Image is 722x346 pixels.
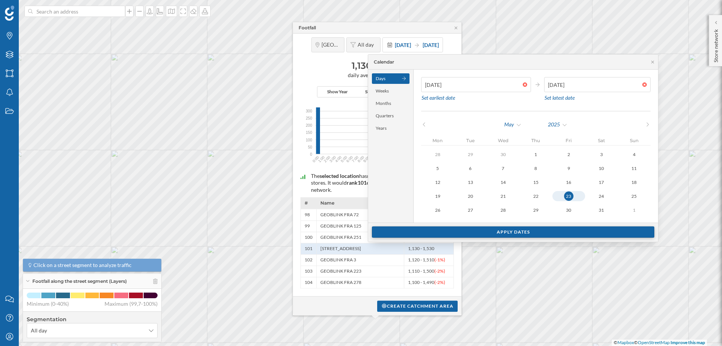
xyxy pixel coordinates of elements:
span: of your stores. It would [311,173,440,186]
span: out of [367,180,381,186]
span: GEOBLINK FRA 223 [320,269,361,275]
div: 29 [454,150,487,159]
div: 28 [421,150,454,159]
span: 101 [305,246,312,252]
button: 13 [454,177,487,187]
span: Soporte [16,5,42,12]
button: 27 [454,205,487,215]
button: 30 [487,149,519,159]
button: 7 [487,163,519,173]
button: 20 [454,191,487,201]
span: (-2%) [434,269,445,274]
span: 150 [306,130,312,135]
button: 30 [552,205,585,215]
span: 200 [306,123,312,128]
h3: 1,130 - 1,530 [297,60,458,72]
button: 28 [421,149,454,159]
span: rank [347,180,358,186]
span: daily average pedestrians [297,72,458,79]
div: Days [372,73,410,84]
span: GEOBLINK FRA 125 [320,223,361,229]
span: GEOBLINK FRA 278 [320,280,361,286]
div: 11 [618,164,651,173]
p: Sun [618,138,651,143]
span: within your stores network. [311,180,433,193]
div: Quarters [372,111,410,121]
span: 1,130 - 1,530 [408,246,436,252]
button: 18 [618,177,651,187]
div: Calendar [374,59,394,65]
text: 9:00 [363,155,371,163]
button: 4 [618,149,651,159]
button: 29 [454,149,487,159]
text: 1:00 [317,155,326,163]
span: 0 [310,151,312,157]
button: 14 [487,177,519,187]
button: 24 [585,191,618,201]
div: 15 [519,178,552,187]
div: 30 [487,150,519,159]
span: Show Year [327,88,348,95]
button: 28 [487,205,519,215]
div: 23 [564,191,573,201]
span: All day [31,327,47,334]
button: 22 [519,191,552,201]
button: 6 [454,163,487,173]
p: Tue [454,138,487,143]
div: 26 [421,205,454,215]
img: intelligent_assistant_bucket_2.svg [300,175,305,179]
span: (-1%) [434,257,445,263]
p: Sat [585,138,618,143]
div: 29 [519,205,552,215]
div: © © [612,340,707,346]
a: Improve this map [670,340,705,345]
span: GEOBLINK FRA 72 [320,212,359,218]
div: Years [372,123,410,134]
button: 25 [618,191,651,201]
button: 8 [519,163,552,173]
button: 21 [487,191,519,201]
text: 7:00 [351,155,359,163]
div: 1 [618,205,651,215]
button: 16 [552,177,585,187]
span: Minimum (0-40%) [27,300,69,308]
div: 10 [585,164,618,173]
span: [DATE] [423,42,439,48]
p: Mon [421,138,454,143]
div: 12 [421,178,454,187]
span: 104 [305,280,312,286]
span: [DATE] [395,42,411,48]
button: 23 [552,191,585,201]
text: 3:00 [329,155,337,163]
span: Show Week [365,88,389,95]
div: 3 [585,150,618,159]
h4: Segmentation [27,316,158,323]
button: 9 [552,163,585,173]
button: 17 [585,177,618,187]
p: Fri [552,138,585,143]
p: Thu [519,138,552,143]
button: 3 [585,149,618,159]
button: 31 [585,205,618,215]
span: 1,110 - 1,500 [408,269,445,275]
span: selected location [320,173,359,179]
img: Geoblink Logo [5,6,14,21]
span: 101 [358,180,367,186]
div: Months [372,98,410,109]
p: Wed [487,138,519,143]
span: 1,120 - 1,510 [408,257,445,263]
button: 11 [618,163,651,173]
button: 10 [585,163,618,173]
text: 2:00 [323,155,331,163]
div: Footfall [299,24,316,31]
